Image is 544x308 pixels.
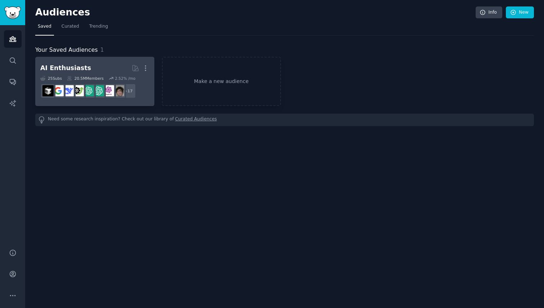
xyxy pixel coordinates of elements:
[83,85,94,96] img: chatgpt_promptDesign
[35,57,154,106] a: AI Enthusiasts25Subs20.5MMembers2.52% /mo+17ArtificalIntelligenceOpenAIDevchatgpt_prompts_chatgpt...
[38,23,51,30] span: Saved
[35,46,98,55] span: Your Saved Audiences
[103,85,114,96] img: OpenAIDev
[121,83,136,98] div: + 17
[175,116,217,124] a: Curated Audiences
[35,21,54,36] a: Saved
[42,85,54,96] img: cursor
[4,6,21,19] img: GummySearch logo
[113,85,124,96] img: ArtificalIntelligence
[35,7,476,18] h2: Audiences
[476,6,502,19] a: Info
[63,85,74,96] img: DeepSeek
[40,64,91,73] div: AI Enthusiasts
[73,85,84,96] img: AItoolsCatalog
[53,85,64,96] img: GoogleGeminiAI
[67,76,104,81] div: 20.5M Members
[59,21,82,36] a: Curated
[62,23,79,30] span: Curated
[100,46,104,53] span: 1
[89,23,108,30] span: Trending
[506,6,534,19] a: New
[93,85,104,96] img: chatgpt_prompts_
[40,76,62,81] div: 25 Sub s
[35,114,534,126] div: Need some research inspiration? Check out our library of
[115,76,135,81] div: 2.52 % /mo
[87,21,110,36] a: Trending
[162,57,281,106] a: Make a new audience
